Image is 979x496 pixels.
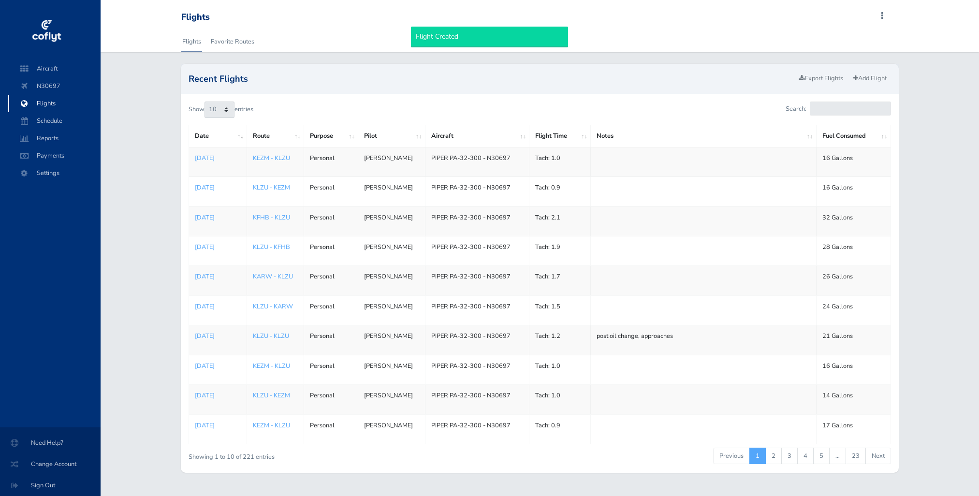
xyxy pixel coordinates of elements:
td: 24 Gallons [816,295,891,325]
a: KARW - KLZU [253,272,293,281]
span: Sign Out [12,477,89,494]
td: post oil change, approaches [591,325,817,355]
td: Tach: 0.9 [529,177,591,206]
a: Export Flights [795,72,847,86]
td: PIPER PA-32-300 - N30697 [425,147,529,176]
td: [PERSON_NAME] [358,385,425,414]
div: Flights [181,12,210,23]
a: 2 [765,448,782,464]
td: PIPER PA-32-300 - N30697 [425,295,529,325]
td: 16 Gallons [816,147,891,176]
td: Personal [304,295,358,325]
a: 1 [749,448,766,464]
a: Favorite Routes [210,31,255,52]
th: Pilot: activate to sort column ascending [358,125,425,147]
td: Personal [304,206,358,236]
a: [DATE] [195,391,241,400]
td: 17 Gallons [816,414,891,444]
td: Personal [304,147,358,176]
a: KLZU - KEZM [253,183,290,192]
span: Settings [17,164,91,182]
a: [DATE] [195,302,241,311]
td: PIPER PA-32-300 - N30697 [425,385,529,414]
td: Tach: 1.0 [529,147,591,176]
span: Schedule [17,112,91,130]
a: 3 [781,448,798,464]
td: PIPER PA-32-300 - N30697 [425,266,529,295]
td: 16 Gallons [816,177,891,206]
th: Notes: activate to sort column ascending [591,125,817,147]
a: 4 [797,448,814,464]
td: [PERSON_NAME] [358,325,425,355]
a: [DATE] [195,183,241,192]
td: Personal [304,385,358,414]
a: KLZU - KEZM [253,391,290,400]
td: Tach: 0.9 [529,414,591,444]
td: Tach: 1.2 [529,325,591,355]
label: Search: [786,102,891,116]
td: Personal [304,325,358,355]
td: PIPER PA-32-300 - N30697 [425,325,529,355]
th: Purpose: activate to sort column ascending [304,125,358,147]
td: Tach: 1.9 [529,236,591,266]
span: N30697 [17,77,91,95]
a: [DATE] [195,421,241,430]
a: Next [865,448,891,464]
td: Personal [304,266,358,295]
td: 32 Gallons [816,206,891,236]
a: KEZM - KLZU [253,154,290,162]
span: Payments [17,147,91,164]
td: 16 Gallons [816,355,891,384]
span: Reports [17,130,91,147]
th: Flight Time: activate to sort column ascending [529,125,591,147]
td: [PERSON_NAME] [358,355,425,384]
img: coflyt logo [30,17,62,46]
a: 5 [813,448,830,464]
td: PIPER PA-32-300 - N30697 [425,177,529,206]
td: Personal [304,355,358,384]
td: [PERSON_NAME] [358,266,425,295]
td: PIPER PA-32-300 - N30697 [425,355,529,384]
td: [PERSON_NAME] [358,206,425,236]
a: [DATE] [195,331,241,341]
span: Aircraft [17,60,91,77]
td: PIPER PA-32-300 - N30697 [425,206,529,236]
td: [PERSON_NAME] [358,236,425,266]
a: [DATE] [195,213,241,222]
a: KLZU - KARW [253,302,293,311]
td: [PERSON_NAME] [358,295,425,325]
a: [DATE] [195,153,241,163]
td: 14 Gallons [816,385,891,414]
td: Personal [304,414,358,444]
td: PIPER PA-32-300 - N30697 [425,236,529,266]
a: [DATE] [195,272,241,281]
a: KEZM - KLZU [253,421,290,430]
th: Aircraft: activate to sort column ascending [425,125,529,147]
th: Date: activate to sort column ascending [189,125,247,147]
a: Add Flight [849,72,891,86]
span: Flights [17,95,91,112]
a: [DATE] [195,242,241,252]
a: KLZU - KLZU [253,332,289,340]
td: Tach: 1.0 [529,385,591,414]
div: Flight Created [411,27,568,47]
td: Personal [304,177,358,206]
a: KEZM - KLZU [253,362,290,370]
a: [DATE] [195,361,241,371]
th: Fuel Consumed: activate to sort column ascending [816,125,891,147]
select: Showentries [205,102,234,118]
td: 26 Gallons [816,266,891,295]
td: Personal [304,236,358,266]
td: 21 Gallons [816,325,891,355]
td: Tach: 2.1 [529,206,591,236]
td: 28 Gallons [816,236,891,266]
td: [PERSON_NAME] [358,147,425,176]
a: 23 [846,448,866,464]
